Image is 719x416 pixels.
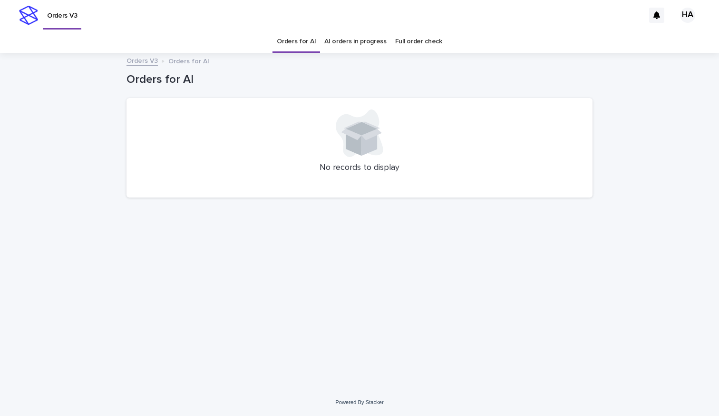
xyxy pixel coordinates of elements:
p: No records to display [138,163,581,173]
a: Powered By Stacker [335,399,383,405]
div: HA [680,8,695,23]
p: Orders for AI [168,55,209,66]
img: stacker-logo-s-only.png [19,6,38,25]
a: Orders V3 [126,55,158,66]
a: Full order check [395,30,442,53]
a: AI orders in progress [324,30,387,53]
h1: Orders for AI [126,73,593,87]
a: Orders for AI [277,30,316,53]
